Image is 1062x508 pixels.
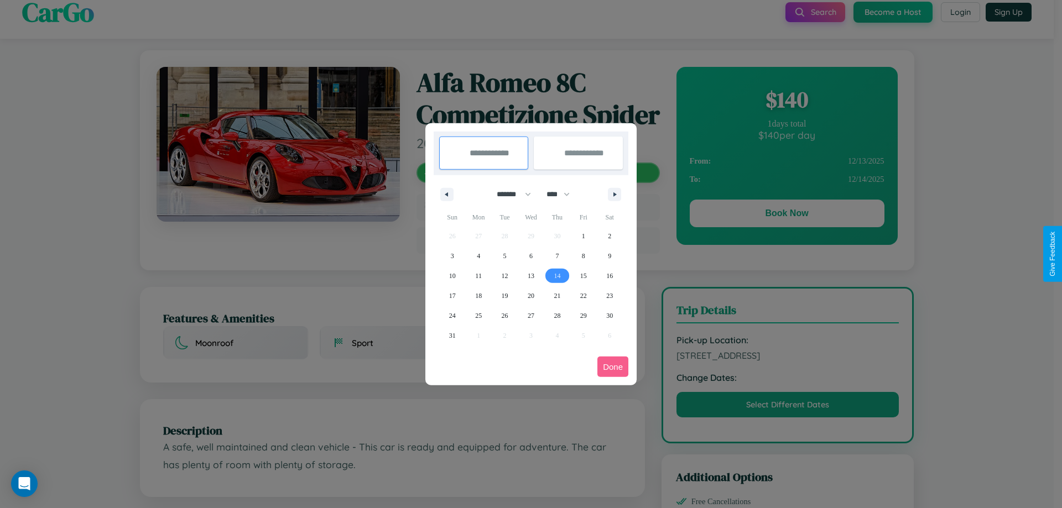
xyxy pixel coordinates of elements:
span: 28 [554,306,560,326]
span: Sun [439,208,465,226]
span: 12 [502,266,508,286]
span: 8 [582,246,585,266]
button: 7 [544,246,570,266]
div: Give Feedback [1049,232,1056,276]
span: 30 [606,306,613,326]
button: 10 [439,266,465,286]
button: 30 [597,306,623,326]
button: 16 [597,266,623,286]
button: 3 [439,246,465,266]
button: 12 [492,266,518,286]
span: 13 [528,266,534,286]
span: 25 [475,306,482,326]
span: 11 [475,266,482,286]
span: 4 [477,246,480,266]
button: 9 [597,246,623,266]
span: 20 [528,286,534,306]
span: 27 [528,306,534,326]
button: 1 [570,226,596,246]
button: 2 [597,226,623,246]
button: 11 [465,266,491,286]
button: 27 [518,306,544,326]
span: 10 [449,266,456,286]
span: 1 [582,226,585,246]
span: 21 [554,286,560,306]
span: 23 [606,286,613,306]
span: 17 [449,286,456,306]
span: 5 [503,246,507,266]
button: 21 [544,286,570,306]
button: 25 [465,306,491,326]
button: 8 [570,246,596,266]
span: 18 [475,286,482,306]
button: 13 [518,266,544,286]
button: 14 [544,266,570,286]
span: 24 [449,306,456,326]
span: Tue [492,208,518,226]
span: 29 [580,306,587,326]
button: 15 [570,266,596,286]
button: 31 [439,326,465,345]
button: 22 [570,286,596,306]
button: 6 [518,246,544,266]
span: 16 [606,266,613,286]
button: 24 [439,306,465,326]
span: Mon [465,208,491,226]
button: 19 [492,286,518,306]
button: 28 [544,306,570,326]
span: Wed [518,208,544,226]
span: 19 [502,286,508,306]
button: 23 [597,286,623,306]
span: 9 [608,246,611,266]
span: 6 [529,246,533,266]
button: 18 [465,286,491,306]
button: 29 [570,306,596,326]
button: 17 [439,286,465,306]
span: 15 [580,266,587,286]
span: 22 [580,286,587,306]
button: Done [597,357,628,377]
span: 3 [451,246,454,266]
span: 2 [608,226,611,246]
button: 20 [518,286,544,306]
span: Sat [597,208,623,226]
div: Open Intercom Messenger [11,470,38,497]
span: 7 [555,246,559,266]
span: 26 [502,306,508,326]
span: Thu [544,208,570,226]
span: 14 [554,266,560,286]
button: 5 [492,246,518,266]
span: 31 [449,326,456,345]
span: Fri [570,208,596,226]
button: 4 [465,246,491,266]
button: 26 [492,306,518,326]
